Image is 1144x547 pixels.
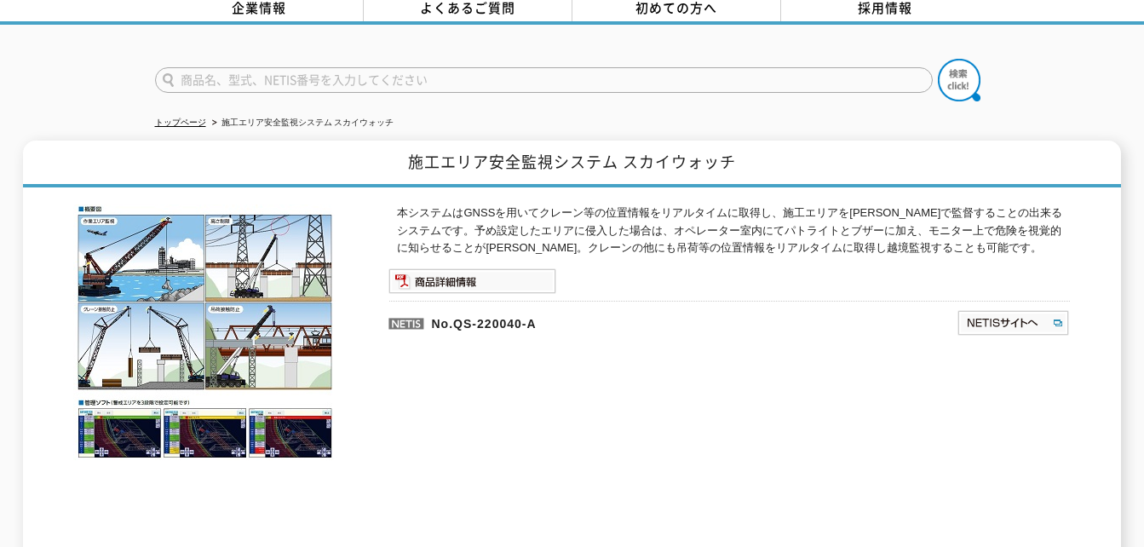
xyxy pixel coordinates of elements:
[938,59,980,101] img: btn_search.png
[73,204,337,460] img: 施工エリア安全監視システム スカイウォッチ
[957,309,1070,337] img: NETISサイトへ
[209,114,394,132] li: 施工エリア安全監視システム スカイウォッチ
[397,204,1070,257] p: 本システムはGNSSを用いてクレーン等の位置情報をリアルタイムに取得し、施工エリアを[PERSON_NAME]で監督することの出来るシステムです。予め設定したエリアに侵入した場合は、オペレーター...
[155,67,933,93] input: 商品名、型式、NETIS番号を入力してください
[23,141,1121,187] h1: 施工エリア安全監視システム スカイウォッチ
[388,268,556,294] img: 商品詳細情報システム
[388,278,556,291] a: 商品詳細情報システム
[388,301,792,342] p: No.QS-220040-A
[155,118,206,127] a: トップページ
